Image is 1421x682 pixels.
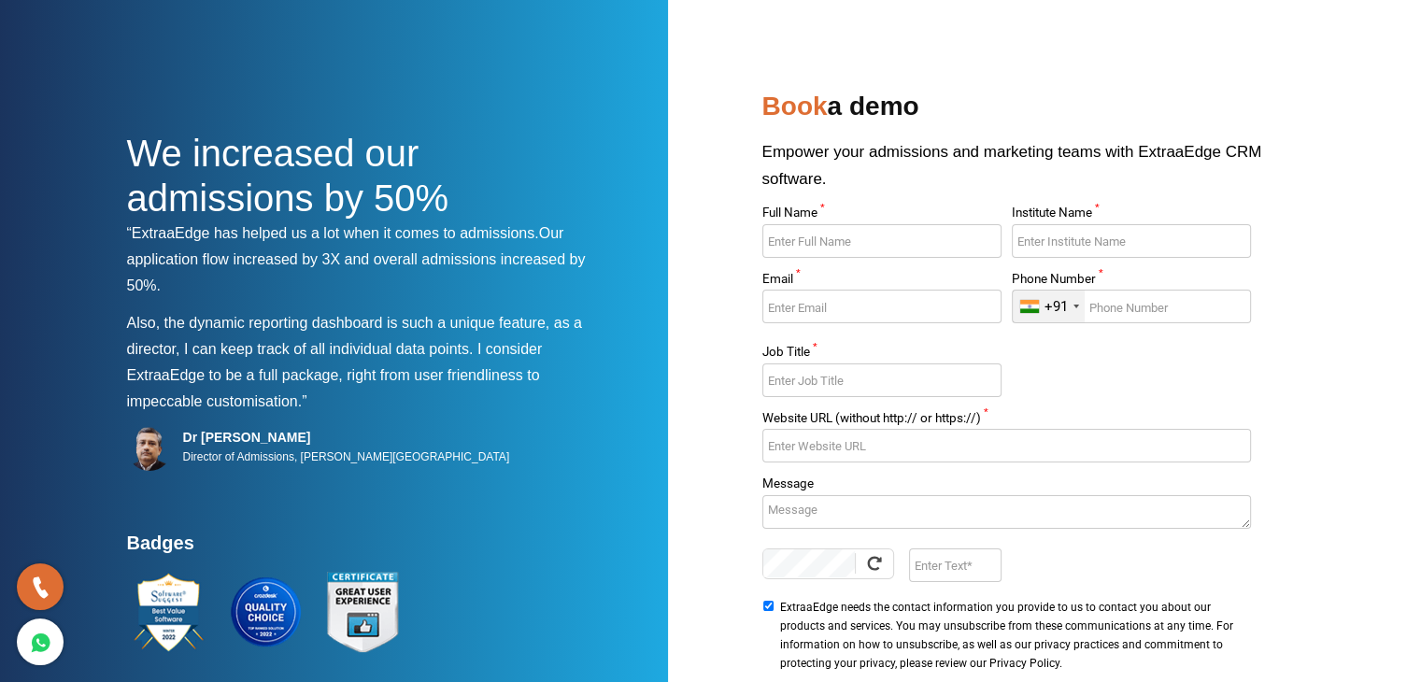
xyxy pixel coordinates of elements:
input: Enter Institute Name [1012,224,1251,258]
div: India (भारत): +91 [1013,291,1085,322]
span: I consider ExtraaEdge to be a full package, right from user friendliness to impeccable customisat... [127,341,543,409]
label: Institute Name [1012,206,1251,224]
label: Full Name [762,206,1002,224]
label: Email [762,273,1002,291]
h5: Dr [PERSON_NAME] [183,429,510,446]
h4: Badges [127,532,604,565]
h2: a demo [762,84,1295,138]
input: ExtraaEdge needs the contact information you provide to us to contact you about our products and ... [762,601,774,611]
span: We increased our admissions by 50% [127,133,449,219]
span: Book [762,92,828,121]
span: “ExtraaEdge has helped us a lot when it comes to admissions. [127,225,539,241]
input: Enter Website URL [762,429,1251,462]
input: Enter Phone Number [1012,290,1251,323]
label: Website URL (without http:// or https://) [762,412,1251,430]
label: Message [762,477,1251,495]
input: Enter Job Title [762,363,1002,397]
span: ExtraaEdge needs the contact information you provide to us to contact you about our products and ... [780,598,1245,673]
label: Phone Number [1012,273,1251,291]
input: Enter Text [909,548,1002,582]
p: Director of Admissions, [PERSON_NAME][GEOGRAPHIC_DATA] [183,446,510,468]
input: Enter Email [762,290,1002,323]
input: Enter Full Name [762,224,1002,258]
span: Our application flow increased by 3X and overall admissions increased by 50%. [127,225,586,293]
textarea: Message [762,495,1251,529]
div: +91 [1044,298,1068,316]
label: Job Title [762,346,1002,363]
span: Also, the dynamic reporting dashboard is such a unique feature, as a director, I can keep track o... [127,315,582,357]
p: Empower your admissions and marketing teams with ExtraaEdge CRM software. [762,138,1295,206]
